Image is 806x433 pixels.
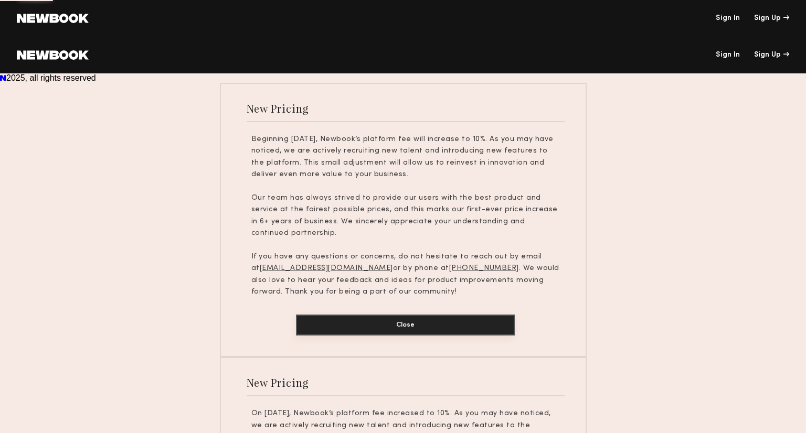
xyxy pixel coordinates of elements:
[754,51,789,59] div: Sign Up
[716,51,740,59] a: Sign In
[449,265,519,272] u: [PHONE_NUMBER]
[716,15,740,22] a: Sign In
[6,73,96,82] span: 2025, all rights reserved
[296,315,515,335] button: Close
[247,375,309,389] div: New Pricing
[247,101,309,115] div: New Pricing
[251,192,560,240] p: Our team has always strived to provide our users with the best product and service at the fairest...
[251,134,560,181] p: Beginning [DATE], Newbook’s platform fee will increase to 10%. As you may have noticed, we are ac...
[260,265,393,272] u: [EMAIL_ADDRESS][DOMAIN_NAME]
[754,15,789,22] div: Sign Up
[251,251,560,298] p: If you have any questions or concerns, do not hesitate to reach out by email at or by phone at . ...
